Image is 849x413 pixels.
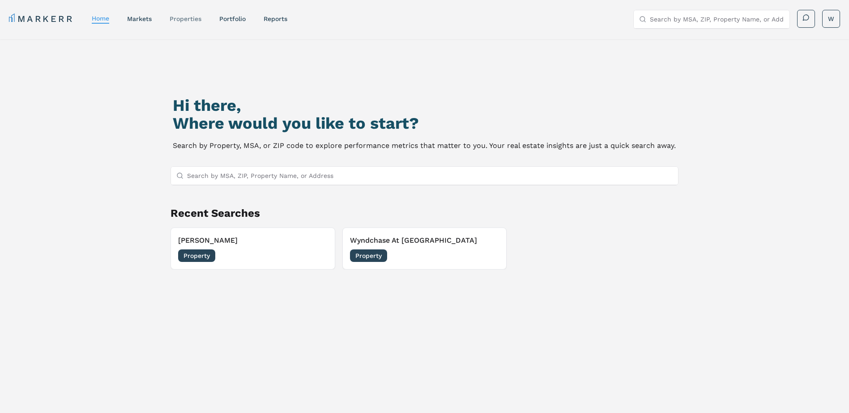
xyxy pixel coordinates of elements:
[828,14,834,23] span: W
[171,228,335,270] button: [PERSON_NAME]Property[DATE]
[307,251,328,260] span: [DATE]
[822,10,840,28] button: W
[178,249,215,262] span: Property
[127,15,152,22] a: markets
[170,15,201,22] a: properties
[173,139,676,152] p: Search by Property, MSA, or ZIP code to explore performance metrics that matter to you. Your real...
[178,235,328,246] h3: [PERSON_NAME]
[173,97,676,114] h1: Hi there,
[350,235,499,246] h3: Wyndchase At [GEOGRAPHIC_DATA]
[350,249,387,262] span: Property
[264,15,287,22] a: reports
[171,206,679,220] h2: Recent Searches
[650,10,784,28] input: Search by MSA, ZIP, Property Name, or Address
[219,15,246,22] a: Portfolio
[9,13,74,25] a: MARKERR
[173,114,676,132] h2: Where would you like to start?
[342,228,507,270] button: Wyndchase At [GEOGRAPHIC_DATA]Property[DATE]
[92,15,109,22] a: home
[479,251,499,260] span: [DATE]
[187,167,673,185] input: Search by MSA, ZIP, Property Name, or Address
